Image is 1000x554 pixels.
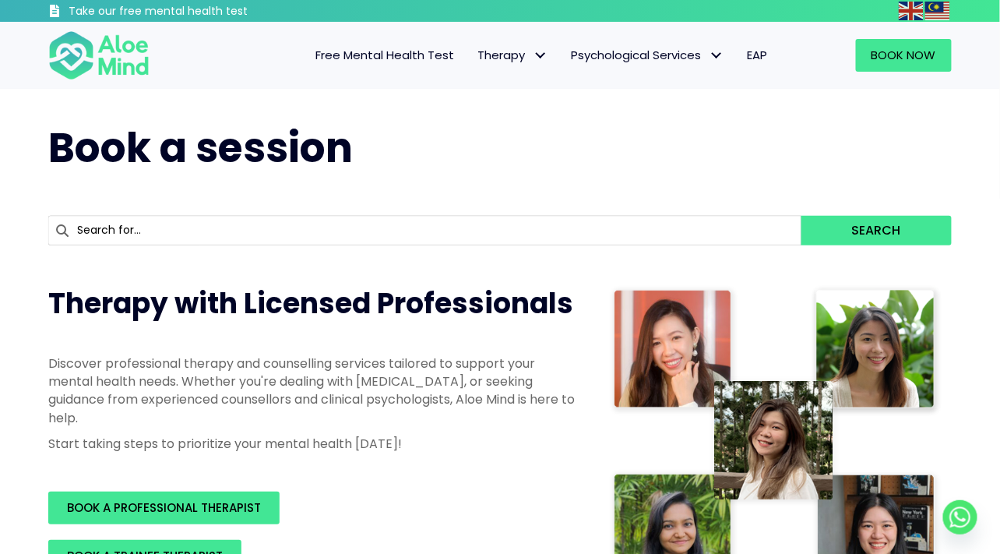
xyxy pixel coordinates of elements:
nav: Menu [170,39,779,72]
p: Start taking steps to prioritize your mental health [DATE]! [48,435,578,453]
img: ms [925,2,950,20]
input: Search for... [48,216,801,245]
p: Discover professional therapy and counselling services tailored to support your mental health nee... [48,355,578,427]
img: Aloe mind Logo [48,30,150,81]
span: Psychological Services: submenu [705,44,727,67]
span: Book Now [871,47,936,63]
span: BOOK A PROFESSIONAL THERAPIST [67,499,261,516]
a: TherapyTherapy: submenu [466,39,559,72]
a: Malay [925,2,952,19]
button: Search [801,216,952,245]
a: BOOK A PROFESSIONAL THERAPIST [48,492,280,524]
span: Free Mental Health Test [315,47,454,63]
a: Take our free mental health test [48,4,331,22]
span: Psychological Services [571,47,724,63]
span: Therapy with Licensed Professionals [48,284,573,323]
a: Free Mental Health Test [304,39,466,72]
span: Therapy [477,47,548,63]
a: English [899,2,925,19]
a: EAP [735,39,779,72]
span: Book a session [48,119,353,176]
span: EAP [747,47,767,63]
span: Therapy: submenu [529,44,551,67]
h3: Take our free mental health test [69,4,331,19]
a: Whatsapp [943,500,977,535]
a: Book Now [856,39,952,72]
img: en [899,2,924,20]
a: Psychological ServicesPsychological Services: submenu [559,39,735,72]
